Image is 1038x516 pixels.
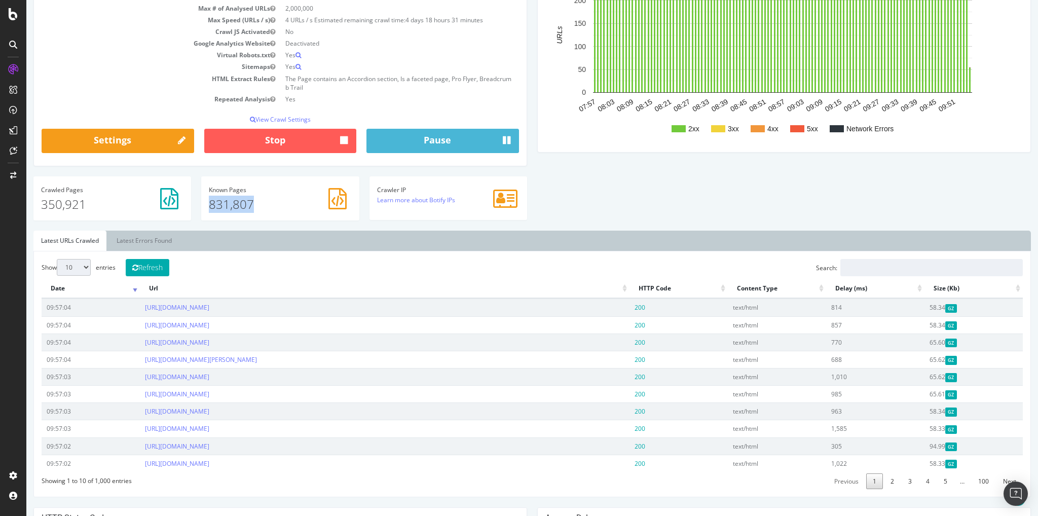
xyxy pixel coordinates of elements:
a: [URL][DOMAIN_NAME] [119,338,183,347]
text: 5xx [781,125,792,133]
span: 200 [608,373,619,381]
td: Google Analytics Website [15,38,254,49]
text: 09:51 [911,97,931,113]
td: Virtual Robots.txt [15,49,254,61]
td: 09:57:04 [15,334,114,351]
td: No [254,26,493,38]
td: 4 URLs / s Estimated remaining crawl time: [254,14,493,26]
td: 09:57:04 [15,351,114,368]
a: Settings [15,129,168,153]
td: 985 [800,385,898,402]
td: 1,585 [800,420,898,437]
a: Next [970,473,996,489]
td: 09:57:02 [15,455,114,472]
td: text/html [701,385,800,402]
th: Date: activate to sort column ascending [15,279,114,299]
td: 94.99 [898,437,996,455]
text: 100 [548,43,560,51]
td: text/html [701,420,800,437]
td: 770 [800,334,898,351]
td: 857 [800,316,898,334]
td: text/html [701,351,800,368]
td: 65.61 [898,385,996,402]
td: 814 [800,299,898,316]
div: Showing 1 to 10 of 1,000 entries [15,472,105,485]
text: 08:39 [684,97,703,113]
td: 65.60 [898,334,996,351]
span: Gzipped Content [919,304,931,313]
a: [URL][DOMAIN_NAME][PERSON_NAME] [119,355,231,364]
a: [URL][DOMAIN_NAME] [119,424,183,433]
a: 1 [840,473,857,489]
td: 09:57:03 [15,402,114,420]
text: 09:09 [778,97,798,113]
td: 688 [800,351,898,368]
a: [URL][DOMAIN_NAME] [119,442,183,451]
td: 58.34 [898,316,996,334]
td: HTML Extract Rules [15,73,254,93]
td: Yes [254,61,493,72]
td: 09:57:04 [15,316,114,334]
div: Open Intercom Messenger [1004,482,1028,506]
button: Refresh [99,259,143,276]
span: 200 [608,424,619,433]
text: 08:09 [589,97,609,113]
p: View Crawl Settings [15,115,493,124]
td: The Page contains an Accordion section, Is a faceted page, Pro Flyer, Breadcrumb Trail [254,73,493,93]
a: 100 [945,473,969,489]
span: Gzipped Content [919,356,931,364]
text: Network Errors [820,125,867,133]
td: 58.33 [898,420,996,437]
td: 09:57:03 [15,385,114,402]
text: URLs [529,26,537,44]
td: Yes [254,93,493,105]
span: 200 [608,338,619,347]
th: Url: activate to sort column ascending [114,279,603,299]
span: Gzipped Content [919,339,931,347]
h4: Crawler IP [351,187,493,193]
h4: Pages Known [182,187,325,193]
a: Learn more about Botify IPs [351,196,429,204]
text: 09:03 [759,97,779,113]
text: 0 [555,89,560,97]
td: 1,022 [800,455,898,472]
text: 08:15 [608,97,627,113]
span: Gzipped Content [919,373,931,382]
span: Gzipped Content [919,321,931,330]
td: text/html [701,455,800,472]
td: 09:57:04 [15,299,114,316]
label: Search: [790,259,996,276]
td: text/html [701,299,800,316]
a: 2 [858,473,874,489]
text: 08:51 [721,97,741,113]
text: 150 [548,19,560,27]
input: Search: [814,259,996,276]
text: 2xx [662,125,673,133]
td: 58.34 [898,402,996,420]
text: 09:27 [835,97,855,113]
td: 09:57:03 [15,420,114,437]
select: Showentries [30,259,64,276]
label: Show entries [15,259,89,276]
span: 200 [608,321,619,329]
td: text/html [701,368,800,385]
span: Gzipped Content [919,425,931,434]
text: 08:03 [570,97,590,113]
a: 4 [893,473,910,489]
text: 08:33 [664,97,684,113]
th: Size (Kb): activate to sort column ascending [898,279,996,299]
p: 350,921 [15,196,157,213]
text: 08:57 [740,97,760,113]
span: 200 [608,459,619,468]
text: 08:27 [646,97,665,113]
a: [URL][DOMAIN_NAME] [119,303,183,312]
h4: Pages Crawled [15,187,157,193]
a: [URL][DOMAIN_NAME] [119,321,183,329]
text: 50 [551,65,560,73]
text: 09:33 [854,97,874,113]
td: 09:57:03 [15,368,114,385]
td: 305 [800,437,898,455]
span: Gzipped Content [919,408,931,416]
text: 09:39 [873,97,893,113]
a: [URL][DOMAIN_NAME] [119,373,183,381]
